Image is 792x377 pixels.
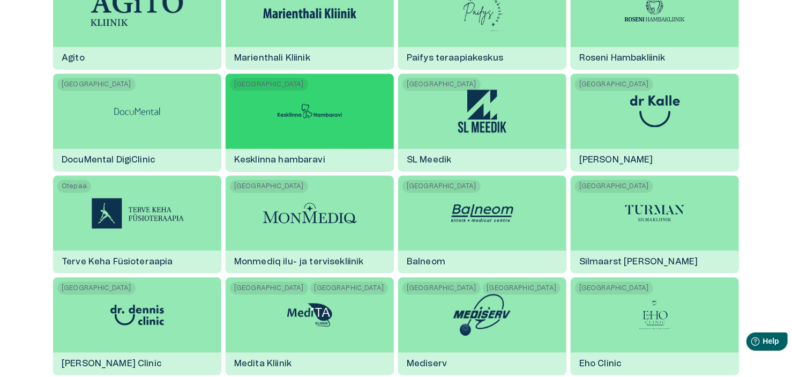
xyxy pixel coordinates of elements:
[57,78,136,91] span: [GEOGRAPHIC_DATA]
[571,277,739,375] a: [GEOGRAPHIC_DATA]Eho Clinic logoEho Clinic
[226,73,394,171] a: [GEOGRAPHIC_DATA]Kesklinna hambaravi logoKesklinna hambaravi
[575,282,653,294] span: [GEOGRAPHIC_DATA]
[632,299,678,331] img: Eho Clinic logo
[230,282,308,294] span: [GEOGRAPHIC_DATA]
[91,197,184,229] img: Terve Keha Füsioteraapia logo
[398,73,566,171] a: [GEOGRAPHIC_DATA]SL Meedik logoSL Meedik
[270,95,350,127] img: Kesklinna hambaravi logo
[575,78,653,91] span: [GEOGRAPHIC_DATA]
[615,197,695,229] img: Silmaarst Krista Turman logo
[402,78,481,91] span: [GEOGRAPHIC_DATA]
[226,43,319,72] h6: Marienthali Kliinik
[226,247,372,276] h6: Monmediq ilu- ja tervisekliinik
[398,175,566,273] a: [GEOGRAPHIC_DATA]Balneom logoBalneom
[270,299,350,331] img: Medita Kliinik logo
[398,277,566,375] a: [GEOGRAPHIC_DATA][GEOGRAPHIC_DATA]Mediserv logoMediserv
[483,282,561,294] span: [GEOGRAPHIC_DATA]
[442,197,522,229] img: Balneom logo
[110,90,164,132] img: DocuMental DigiClinic logo
[402,282,481,294] span: [GEOGRAPHIC_DATA]
[53,277,221,375] a: [GEOGRAPHIC_DATA]Dr. Dennis Clinic logo[PERSON_NAME] Clinic
[458,90,506,132] img: SL Meedik logo
[708,328,792,358] iframe: Help widget launcher
[398,145,460,174] h6: SL Meedik
[451,293,514,336] img: Mediserv logo
[53,43,93,72] h6: Agito
[53,73,221,171] a: [GEOGRAPHIC_DATA] DocuMental DigiClinic logoDocuMental DigiClinic
[230,180,308,193] span: [GEOGRAPHIC_DATA]
[630,95,680,127] img: dr Kalle logo
[57,180,91,193] span: Otepää
[263,203,357,223] img: Monmediq ilu- ja tervisekliinik logo
[53,247,182,276] h6: Terve Keha Füsioteraapia
[226,175,394,273] a: [GEOGRAPHIC_DATA]Monmediq ilu- ja tervisekliinik logoMonmediq ilu- ja tervisekliinik
[575,180,653,193] span: [GEOGRAPHIC_DATA]
[226,277,394,375] a: [GEOGRAPHIC_DATA][GEOGRAPHIC_DATA]Medita Kliinik logoMedita Kliinik
[398,247,454,276] h6: Balneom
[402,180,481,193] span: [GEOGRAPHIC_DATA]
[571,247,706,276] h6: Silmaarst [PERSON_NAME]
[571,175,739,273] a: [GEOGRAPHIC_DATA]Silmaarst Krista Turman logoSilmaarst [PERSON_NAME]
[230,78,308,91] span: [GEOGRAPHIC_DATA]
[571,145,662,174] h6: [PERSON_NAME]
[97,299,177,331] img: Dr. Dennis Clinic logo
[57,282,136,294] span: [GEOGRAPHIC_DATA]
[571,43,674,72] h6: Roseni Hambakliinik
[398,43,512,72] h6: Paifys teraapiakeskus
[53,145,164,174] h6: DocuMental DigiClinic
[226,145,334,174] h6: Kesklinna hambaravi
[310,282,388,294] span: [GEOGRAPHIC_DATA]
[571,73,739,171] a: [GEOGRAPHIC_DATA]dr Kalle logo[PERSON_NAME]
[53,175,221,273] a: OtepääTerve Keha Füsioteraapia logoTerve Keha Füsioteraapia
